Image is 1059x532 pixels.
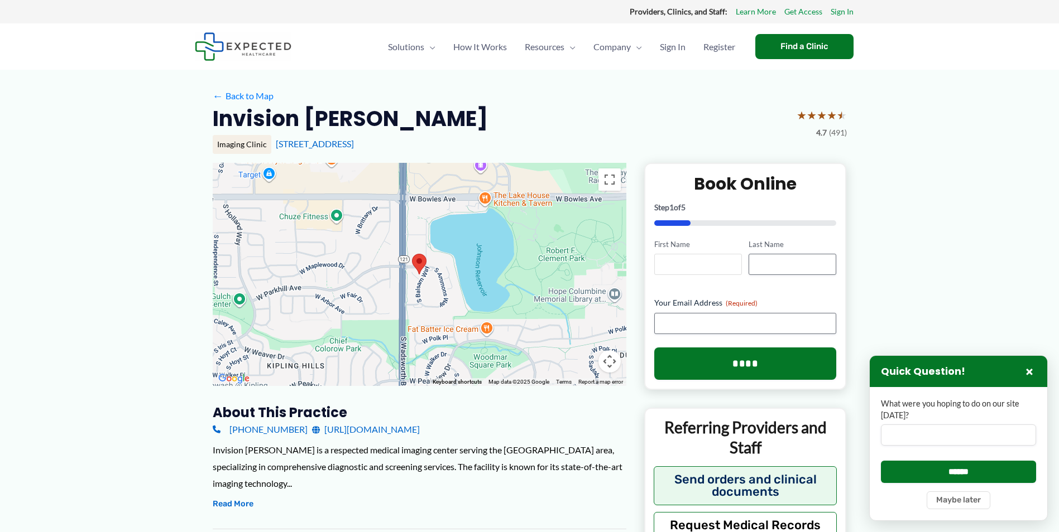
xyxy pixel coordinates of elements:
label: What were you hoping to do on our site [DATE]? [881,398,1036,421]
span: ★ [827,105,837,125]
a: Open this area in Google Maps (opens a new window) [215,371,252,386]
span: Company [593,27,631,66]
span: (491) [829,125,847,140]
button: Keyboard shortcuts [433,378,482,386]
h3: About this practice [213,404,626,421]
a: SolutionsMenu Toggle [379,27,444,66]
a: Terms (opens in new tab) [556,379,572,385]
span: Resources [525,27,564,66]
span: 4.7 [816,125,827,140]
a: Get Access [784,4,822,19]
h3: Quick Question! [881,365,965,378]
a: Learn More [736,4,776,19]
span: Menu Toggle [631,27,642,66]
nav: Primary Site Navigation [379,27,744,66]
span: How It Works [453,27,507,66]
div: Invision [PERSON_NAME] is a respected medical imaging center serving the [GEOGRAPHIC_DATA] area, ... [213,442,626,491]
div: Imaging Clinic [213,135,271,154]
button: Close [1023,365,1036,378]
a: [PHONE_NUMBER] [213,421,308,438]
button: Maybe later [927,491,990,509]
a: Find a Clinic [755,34,854,59]
span: Menu Toggle [564,27,576,66]
span: Solutions [388,27,424,66]
label: First Name [654,239,742,250]
p: Referring Providers and Staff [654,417,837,458]
span: 5 [681,202,686,212]
a: ResourcesMenu Toggle [516,27,584,66]
a: ←Back to Map [213,88,274,104]
span: ★ [817,105,827,125]
button: Read More [213,497,253,511]
span: ← [213,90,223,101]
a: How It Works [444,27,516,66]
span: ★ [807,105,817,125]
span: Register [703,27,735,66]
button: Map camera controls [598,350,621,373]
a: Sign In [831,4,854,19]
a: [URL][DOMAIN_NAME] [312,421,420,438]
span: Map data ©2025 Google [488,379,549,385]
span: 1 [669,202,674,212]
a: Sign In [651,27,694,66]
a: [STREET_ADDRESS] [276,138,354,149]
a: Report a map error [578,379,623,385]
a: Register [694,27,744,66]
h2: Invision [PERSON_NAME] [213,105,488,132]
button: Toggle fullscreen view [598,168,621,191]
span: ★ [797,105,807,125]
label: Your Email Address [654,297,837,308]
span: ★ [837,105,847,125]
span: Sign In [660,27,686,66]
strong: Providers, Clinics, and Staff: [630,7,727,16]
img: Google [215,371,252,386]
a: CompanyMenu Toggle [584,27,651,66]
h2: Book Online [654,173,837,195]
span: (Required) [726,299,758,307]
img: Expected Healthcare Logo - side, dark font, small [195,32,291,61]
span: Menu Toggle [424,27,435,66]
p: Step of [654,204,837,211]
button: Send orders and clinical documents [654,466,837,505]
label: Last Name [749,239,836,250]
